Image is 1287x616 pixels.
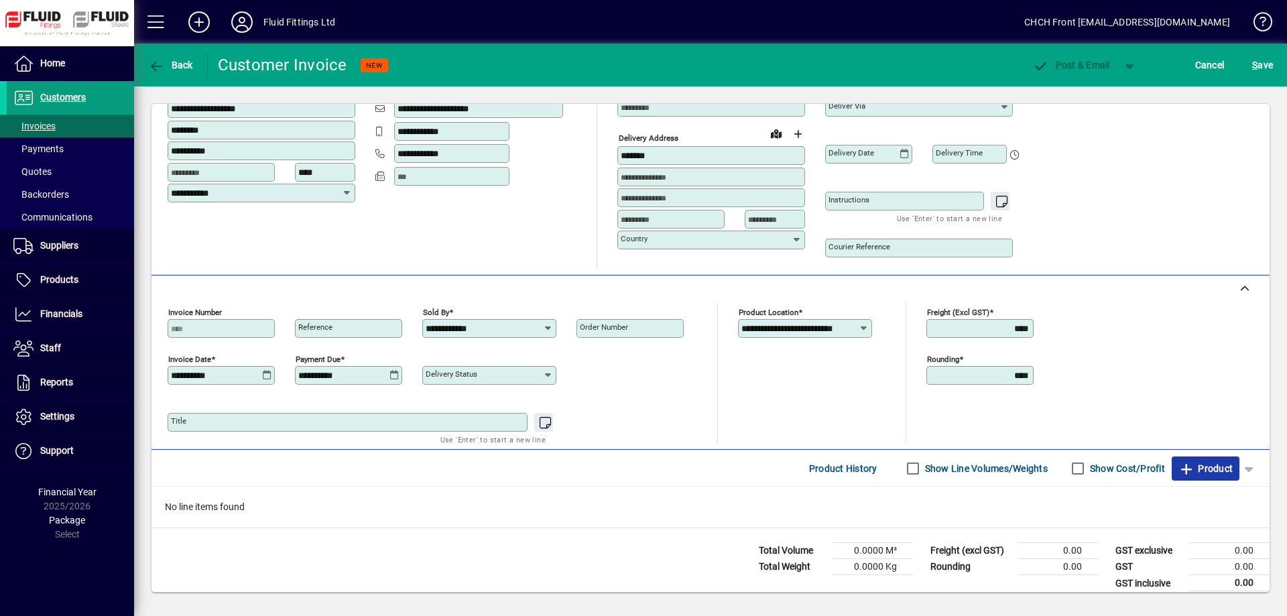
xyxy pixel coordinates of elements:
[7,298,134,331] a: Financials
[13,166,52,177] span: Quotes
[7,137,134,160] a: Payments
[218,54,347,76] div: Customer Invoice
[366,61,383,70] span: NEW
[1189,559,1270,575] td: 0.00
[1056,60,1062,70] span: P
[148,60,193,70] span: Back
[40,411,74,422] span: Settings
[1192,53,1228,77] button: Cancel
[145,53,196,77] button: Back
[621,234,648,243] mat-label: Country
[426,369,477,379] mat-label: Delivery status
[298,322,332,332] mat-label: Reference
[13,121,56,131] span: Invoices
[897,210,1002,226] mat-hint: Use 'Enter' to start a new line
[1109,559,1189,575] td: GST
[7,366,134,399] a: Reports
[1032,60,1110,70] span: ost & Email
[7,229,134,263] a: Suppliers
[922,462,1048,475] label: Show Line Volumes/Weights
[423,308,449,317] mat-label: Sold by
[38,487,97,497] span: Financial Year
[829,195,869,204] mat-label: Instructions
[7,263,134,297] a: Products
[1252,54,1273,76] span: ave
[752,559,833,575] td: Total Weight
[7,434,134,468] a: Support
[40,92,86,103] span: Customers
[1195,54,1225,76] span: Cancel
[49,515,85,526] span: Package
[833,543,913,559] td: 0.0000 M³
[7,183,134,206] a: Backorders
[927,355,959,364] mat-label: Rounding
[221,10,263,34] button: Profile
[936,148,983,158] mat-label: Delivery time
[7,332,134,365] a: Staff
[13,189,69,200] span: Backorders
[924,543,1018,559] td: Freight (excl GST)
[829,101,865,111] mat-label: Deliver via
[1172,456,1239,481] button: Product
[809,458,877,479] span: Product History
[1026,53,1117,77] button: Post & Email
[1189,575,1270,592] td: 0.00
[7,47,134,80] a: Home
[263,11,335,33] div: Fluid Fittings Ltd
[1178,458,1233,479] span: Product
[739,308,798,317] mat-label: Product location
[440,432,546,447] mat-hint: Use 'Enter' to start a new line
[168,355,211,364] mat-label: Invoice date
[7,160,134,183] a: Quotes
[171,416,186,426] mat-label: Title
[787,123,808,145] button: Choose address
[765,123,787,144] a: View on map
[7,206,134,229] a: Communications
[151,487,1270,528] div: No line items found
[1024,11,1230,33] div: CHCH Front [EMAIL_ADDRESS][DOMAIN_NAME]
[1249,53,1276,77] button: Save
[927,308,989,317] mat-label: Freight (excl GST)
[1018,559,1098,575] td: 0.00
[40,445,74,456] span: Support
[580,322,628,332] mat-label: Order number
[178,10,221,34] button: Add
[13,143,64,154] span: Payments
[1243,3,1270,46] a: Knowledge Base
[924,559,1018,575] td: Rounding
[296,355,341,364] mat-label: Payment due
[829,242,890,251] mat-label: Courier Reference
[752,543,833,559] td: Total Volume
[168,308,222,317] mat-label: Invoice number
[1252,60,1258,70] span: S
[40,343,61,353] span: Staff
[1087,462,1165,475] label: Show Cost/Profit
[40,58,65,68] span: Home
[1109,543,1189,559] td: GST exclusive
[1018,543,1098,559] td: 0.00
[40,240,78,251] span: Suppliers
[40,274,78,285] span: Products
[40,308,82,319] span: Financials
[7,400,134,434] a: Settings
[134,53,208,77] app-page-header-button: Back
[829,148,874,158] mat-label: Delivery date
[40,377,73,387] span: Reports
[1189,543,1270,559] td: 0.00
[804,456,883,481] button: Product History
[7,115,134,137] a: Invoices
[13,212,93,223] span: Communications
[833,559,913,575] td: 0.0000 Kg
[1109,575,1189,592] td: GST inclusive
